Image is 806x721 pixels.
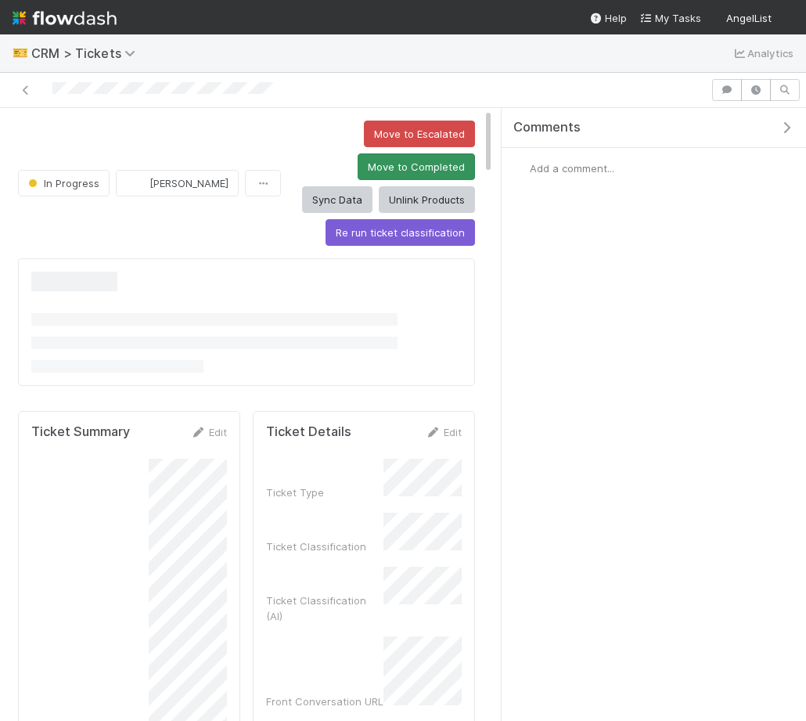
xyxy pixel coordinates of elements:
a: Edit [190,426,227,438]
button: Move to Completed [358,153,475,180]
button: Sync Data [302,186,372,213]
button: Unlink Products [379,186,475,213]
a: Analytics [732,44,793,63]
div: Ticket Type [266,485,383,500]
span: CRM > Tickets [31,45,143,61]
div: Ticket Classification (AI) [266,593,383,624]
img: logo-inverted-e16ddd16eac7371096b0.svg [13,5,117,31]
span: Add a comment... [530,162,614,175]
h5: Ticket Details [266,424,351,440]
button: [PERSON_NAME] [116,170,239,196]
img: avatar_18c010e4-930e-4480-823a-7726a265e9dd.png [778,11,793,27]
a: Edit [425,426,462,438]
span: In Progress [25,177,99,189]
span: AngelList [726,12,772,24]
img: avatar_18c010e4-930e-4480-823a-7726a265e9dd.png [514,160,530,176]
button: Re run ticket classification [326,219,475,246]
span: My Tasks [639,12,701,24]
div: Ticket Classification [266,539,383,554]
button: Move to Escalated [364,121,475,147]
button: In Progress [18,170,110,196]
span: [PERSON_NAME] [149,177,228,189]
span: Comments [513,120,581,135]
a: My Tasks [639,10,701,26]
div: Front Conversation URL [266,694,383,709]
span: 🎫 [13,46,28,59]
div: Help [589,10,627,26]
h5: Ticket Summary [31,424,130,440]
img: avatar_18c010e4-930e-4480-823a-7726a265e9dd.png [129,175,145,191]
